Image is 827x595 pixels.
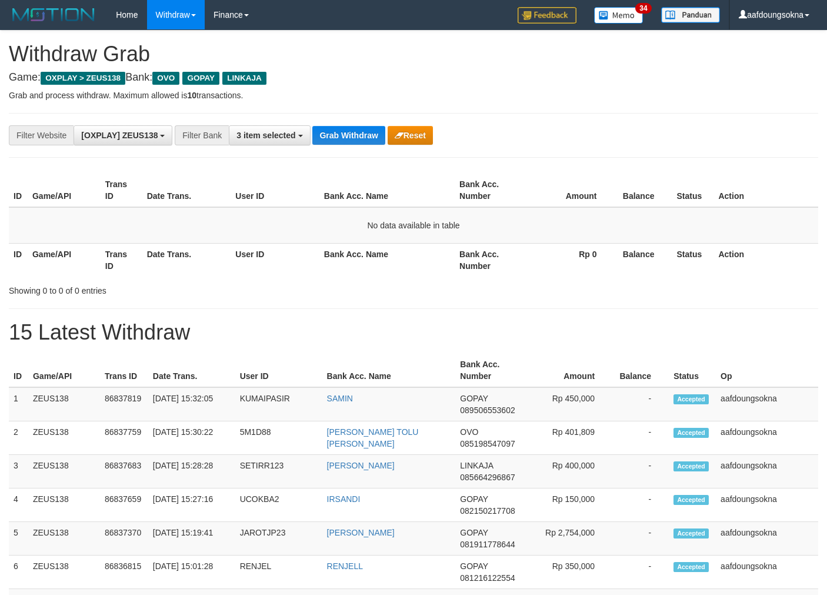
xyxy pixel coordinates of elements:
[460,540,515,549] span: Copy 081911778644 to clipboard
[28,243,101,277] th: Game/API
[460,427,478,437] span: OVO
[9,72,818,84] h4: Game: Bank:
[527,421,612,455] td: Rp 401,809
[231,243,319,277] th: User ID
[528,243,615,277] th: Rp 0
[187,91,196,100] strong: 10
[612,522,669,556] td: -
[9,354,28,387] th: ID
[612,455,669,488] td: -
[713,243,818,277] th: Action
[100,522,148,556] td: 86837370
[28,421,100,455] td: ZEUS138
[41,72,125,85] span: OXPLAY > ZEUS138
[612,387,669,421] td: -
[673,461,709,471] span: Accepted
[9,421,28,455] td: 2
[388,126,433,145] button: Reset
[672,174,714,207] th: Status
[527,488,612,522] td: Rp 150,000
[9,488,28,522] td: 4
[28,522,100,556] td: ZEUS138
[101,243,142,277] th: Trans ID
[9,125,74,145] div: Filter Website
[9,207,818,244] td: No data available in table
[460,573,515,583] span: Copy 081216122554 to clipboard
[322,354,456,387] th: Bank Acc. Name
[716,522,818,556] td: aafdoungsokna
[231,174,319,207] th: User ID
[148,556,235,589] td: [DATE] 15:01:28
[101,174,142,207] th: Trans ID
[148,387,235,421] td: [DATE] 15:32:05
[716,421,818,455] td: aafdoungsokna
[460,394,488,403] span: GOPAY
[635,3,651,14] span: 34
[236,131,295,140] span: 3 item selected
[222,72,266,85] span: LINKAJA
[100,488,148,522] td: 86837659
[319,174,455,207] th: Bank Acc. Name
[229,125,310,145] button: 3 item selected
[148,488,235,522] td: [DATE] 15:27:16
[28,556,100,589] td: ZEUS138
[182,72,219,85] span: GOPAY
[527,455,612,488] td: Rp 400,000
[28,488,100,522] td: ZEUS138
[594,7,643,24] img: Button%20Memo.svg
[673,528,709,539] span: Accepted
[28,387,100,421] td: ZEUS138
[612,556,669,589] td: -
[100,421,148,455] td: 86837759
[9,89,818,101] p: Grab and process withdraw. Maximum allowed is transactions.
[716,455,818,488] td: aafdoungsokna
[9,321,818,344] h1: 15 Latest Withdraw
[9,455,28,488] td: 3
[312,126,385,145] button: Grab Withdraw
[28,455,100,488] td: ZEUS138
[673,562,709,572] span: Accepted
[81,131,158,140] span: [OXPLAY] ZEUS138
[327,561,363,571] a: RENJELL
[9,522,28,556] td: 5
[713,174,818,207] th: Action
[612,354,669,387] th: Balance
[455,243,528,277] th: Bank Acc. Number
[460,439,515,448] span: Copy 085198547097 to clipboard
[716,556,818,589] td: aafdoungsokna
[142,243,231,277] th: Date Trans.
[9,280,336,297] div: Showing 0 to 0 of 0 entries
[235,488,322,522] td: UCOKBA2
[615,174,672,207] th: Balance
[74,125,172,145] button: [OXPLAY] ZEUS138
[9,42,818,66] h1: Withdraw Grab
[673,495,709,505] span: Accepted
[460,473,515,482] span: Copy 085664296867 to clipboard
[669,354,716,387] th: Status
[319,243,455,277] th: Bank Acc. Name
[527,556,612,589] td: Rp 350,000
[327,494,361,504] a: IRSANDI
[100,387,148,421] td: 86837819
[460,506,515,516] span: Copy 082150217708 to clipboard
[148,522,235,556] td: [DATE] 15:19:41
[460,461,493,470] span: LINKAJA
[28,174,101,207] th: Game/API
[528,174,615,207] th: Amount
[235,455,322,488] td: SETIRR123
[142,174,231,207] th: Date Trans.
[615,243,672,277] th: Balance
[327,528,395,537] a: [PERSON_NAME]
[9,556,28,589] td: 6
[327,427,419,448] a: [PERSON_NAME] TOLU [PERSON_NAME]
[148,354,235,387] th: Date Trans.
[527,522,612,556] td: Rp 2,754,000
[100,354,148,387] th: Trans ID
[152,72,179,85] span: OVO
[9,174,28,207] th: ID
[9,243,28,277] th: ID
[235,522,322,556] td: JAROTJP23
[9,6,98,24] img: MOTION_logo.png
[148,455,235,488] td: [DATE] 15:28:28
[235,354,322,387] th: User ID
